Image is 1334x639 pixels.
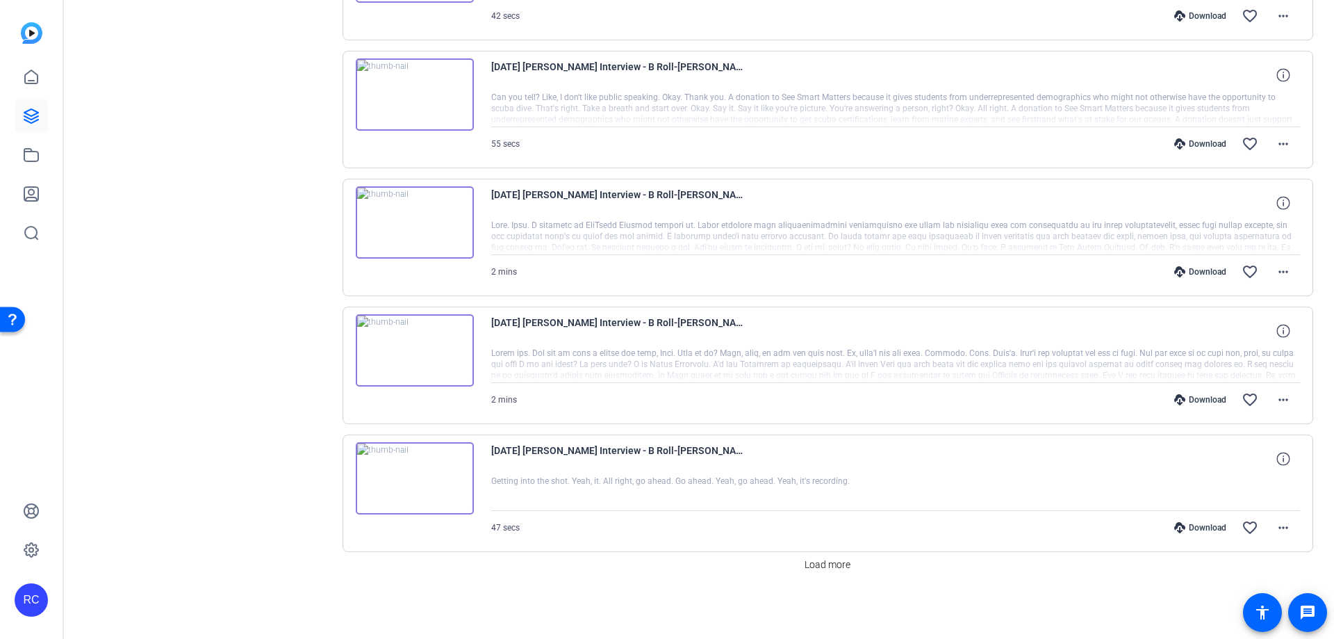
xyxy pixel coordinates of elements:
mat-icon: more_horiz [1275,264,1292,280]
img: thumb-nail [356,58,474,131]
span: [DATE] [PERSON_NAME] Interview - B Roll-[PERSON_NAME]-2025-09-23-12-29-44-869-0 [491,442,748,476]
span: [DATE] [PERSON_NAME] Interview - B Roll-[PERSON_NAME]-2025-09-23-12-33-48-881-0 [491,314,748,348]
div: Download [1167,10,1233,22]
img: thumb-nail [356,314,474,387]
span: 47 secs [491,523,520,533]
span: [DATE] [PERSON_NAME] Interview - B Roll-[PERSON_NAME]-2025-09-23-12-36-16-351-0 [491,186,748,220]
div: Download [1167,266,1233,277]
img: thumb-nail [356,442,474,515]
mat-icon: message [1299,604,1316,621]
mat-icon: more_horiz [1275,519,1292,536]
mat-icon: favorite_border [1242,264,1258,280]
img: thumb-nail [356,186,474,259]
mat-icon: more_horiz [1275,8,1292,24]
div: RC [15,583,48,617]
mat-icon: more_horiz [1275,136,1292,152]
div: Download [1167,394,1233,405]
mat-icon: favorite_border [1242,8,1258,24]
img: blue-gradient.svg [21,22,42,44]
span: [DATE] [PERSON_NAME] Interview - B Roll-[PERSON_NAME]-2025-09-23-12-39-32-264-0 [491,58,748,92]
mat-icon: accessibility [1254,604,1271,621]
button: Load more [799,552,856,577]
mat-icon: more_horiz [1275,391,1292,408]
span: 55 secs [491,139,520,149]
span: 42 secs [491,11,520,21]
mat-icon: favorite_border [1242,391,1258,408]
div: Download [1167,138,1233,149]
span: Load more [805,558,850,572]
span: 2 mins [491,395,517,405]
mat-icon: favorite_border [1242,519,1258,536]
mat-icon: favorite_border [1242,136,1258,152]
div: Download [1167,522,1233,533]
span: 2 mins [491,267,517,277]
